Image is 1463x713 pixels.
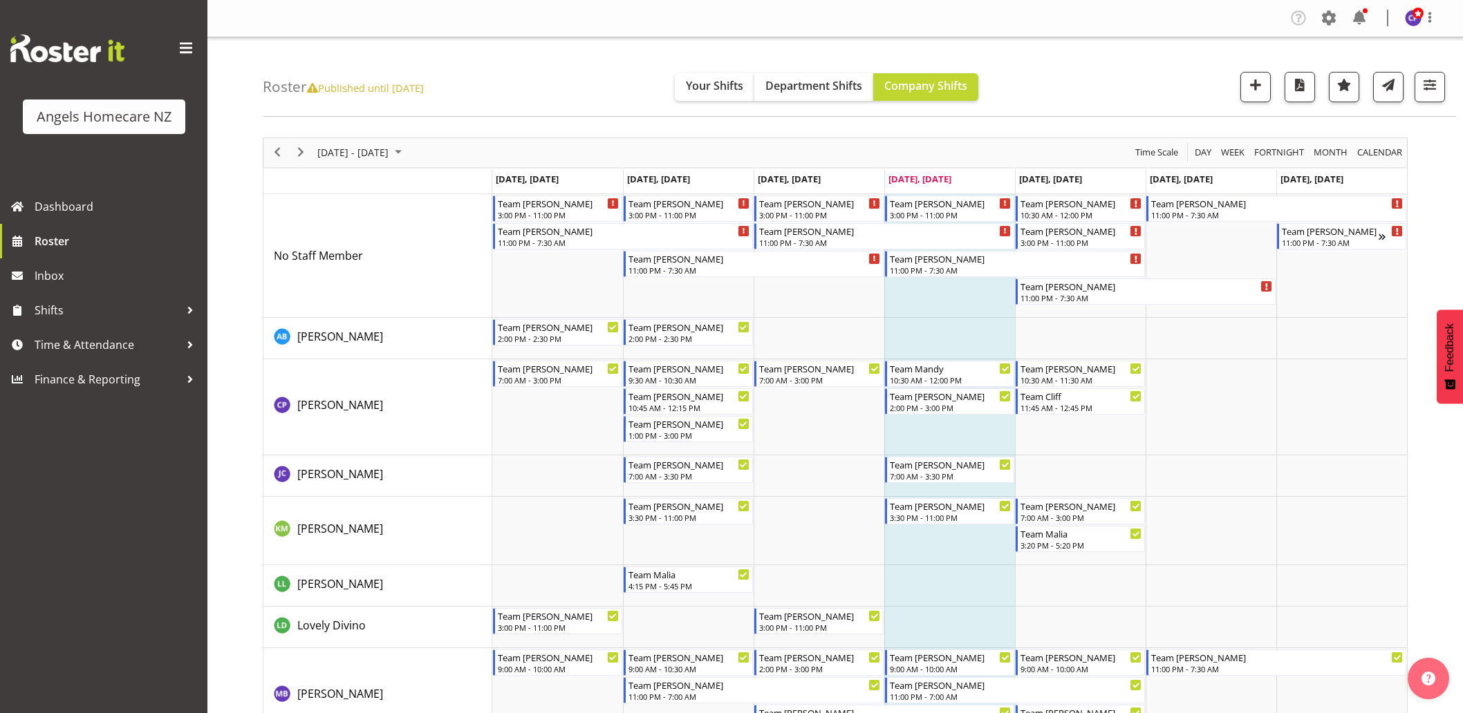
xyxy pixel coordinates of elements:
div: 11:00 PM - 7:00 AM [628,691,880,702]
div: Michelle Bassett"s event - Team Celia Begin From Tuesday, October 7, 2025 at 9:00:00 AM GMT+13:00... [624,649,753,676]
div: No Staff Member"s event - Team Kerry Begin From Saturday, October 11, 2025 at 11:00:00 PM GMT+13:... [1146,196,1406,222]
div: Connie Paul"s event - Team Kerry Begin From Monday, October 6, 2025 at 7:00:00 AM GMT+13:00 Ends ... [493,361,622,387]
div: No Staff Member"s event - Team Kerry Begin From Friday, October 10, 2025 at 3:00:00 PM GMT+13:00 ... [1016,223,1145,249]
button: Add a new shift [1240,72,1271,102]
div: Team [PERSON_NAME] [890,457,1011,471]
div: Team [PERSON_NAME] [1021,196,1141,210]
div: Team [PERSON_NAME] [1021,361,1141,375]
div: 7:00 AM - 3:00 PM [498,374,619,386]
a: [PERSON_NAME] [297,520,383,537]
button: Filter Shifts [1415,72,1445,102]
span: Day [1193,144,1213,161]
div: Team [PERSON_NAME] [498,609,619,622]
div: Team [PERSON_NAME] [498,361,619,375]
button: Month [1355,144,1405,161]
div: 9:30 AM - 10:30 AM [628,374,749,386]
div: 2:00 PM - 3:00 PM [759,663,880,674]
button: Your Shifts [675,73,754,101]
div: Jovy Caligan"s event - Team Kerry Begin From Tuesday, October 7, 2025 at 7:00:00 AM GMT+13:00 End... [624,457,753,483]
button: Time Scale [1133,144,1181,161]
div: Michelle Bassett"s event - Team Celia Begin From Thursday, October 9, 2025 at 9:00:00 AM GMT+13:0... [885,649,1014,676]
a: [PERSON_NAME] [297,685,383,702]
div: Team [PERSON_NAME] [628,389,749,403]
img: connie-paul11936.jpg [1405,10,1422,26]
a: [PERSON_NAME] [297,397,383,413]
a: Lovely Divino [297,617,366,634]
td: Kenneth Merana resource [263,497,492,565]
div: Michelle Bassett"s event - Team Kerry Begin From Thursday, October 9, 2025 at 11:00:00 PM GMT+13:... [885,677,1145,703]
button: Timeline Day [1193,144,1214,161]
div: Angels Homecare NZ [37,106,171,127]
div: Team [PERSON_NAME] [628,320,749,334]
span: Week [1220,144,1246,161]
span: Time Scale [1134,144,1180,161]
div: Team [PERSON_NAME] [1151,196,1403,210]
div: Team [PERSON_NAME] [1151,650,1403,664]
div: Connie Paul"s event - Team Kerry Begin From Wednesday, October 8, 2025 at 7:00:00 AM GMT+13:00 En... [754,361,884,387]
div: Team Cliff [1021,389,1141,403]
div: 11:00 PM - 7:30 AM [628,265,880,276]
button: Timeline Month [1312,144,1350,161]
img: Rosterit website logo [10,35,124,62]
div: 11:00 PM - 7:30 AM [1282,237,1379,248]
div: Team [PERSON_NAME] [498,224,749,238]
div: 4:15 PM - 5:45 PM [628,580,749,591]
div: Team [PERSON_NAME] [890,678,1141,692]
div: 3:00 PM - 11:00 PM [890,209,1011,220]
div: 7:00 AM - 3:00 PM [759,374,880,386]
div: 7:00 AM - 3:00 PM [1021,512,1141,523]
div: Team Mandy [890,361,1011,375]
span: [DATE] - [DATE] [316,144,390,161]
div: 3:30 PM - 11:00 PM [628,512,749,523]
div: Team [PERSON_NAME] [759,224,1011,238]
button: Download a PDF of the roster according to the set date range. [1285,72,1315,102]
button: Timeline Week [1219,144,1247,161]
button: Next [292,144,310,161]
span: Your Shifts [686,78,743,93]
div: 9:00 AM - 10:00 AM [1021,663,1141,674]
span: Company Shifts [884,78,967,93]
div: 11:00 PM - 7:30 AM [498,237,749,248]
div: Team [PERSON_NAME] [759,650,880,664]
div: Connie Paul"s event - Team Jeanette Begin From Tuesday, October 7, 2025 at 9:30:00 AM GMT+13:00 E... [624,361,753,387]
div: Team [PERSON_NAME] [890,650,1011,664]
span: Dashboard [35,196,201,217]
div: No Staff Member"s event - Team Kerry Begin From Wednesday, October 8, 2025 at 3:00:00 PM GMT+13:0... [754,196,884,222]
div: 10:45 AM - 12:15 PM [628,402,749,413]
div: No Staff Member"s event - Team Kerry Begin From Thursday, October 9, 2025 at 11:00:00 PM GMT+13:0... [885,251,1145,277]
span: Fortnight [1253,144,1305,161]
div: Connie Paul"s event - Team Cliff Begin From Friday, October 10, 2025 at 11:45:00 AM GMT+13:00 End... [1016,388,1145,415]
span: [DATE], [DATE] [1150,173,1213,185]
div: Team Malia [628,567,749,581]
span: [DATE], [DATE] [627,173,690,185]
div: No Staff Member"s event - Team Kerry Begin From Sunday, October 12, 2025 at 11:00:00 PM GMT+13:00... [1277,223,1406,249]
div: Analin Basco"s event - Team Celia Begin From Tuesday, October 7, 2025 at 2:00:00 PM GMT+13:00 End... [624,319,753,345]
button: Highlight an important date within the roster. [1329,72,1359,102]
button: Previous [268,144,287,161]
a: [PERSON_NAME] [297,328,383,345]
button: Fortnight [1252,144,1307,161]
div: Team [PERSON_NAME] [890,251,1141,265]
div: 11:00 PM - 7:30 AM [1151,663,1403,674]
span: [DATE], [DATE] [1280,173,1343,185]
td: Lamour Laureta resource [263,565,492,607]
span: Time & Attendance [35,334,180,355]
div: Lovely Divino"s event - Team Kerry Begin From Wednesday, October 8, 2025 at 3:00:00 PM GMT+13:00 ... [754,608,884,634]
span: Department Shifts [765,78,862,93]
div: Kenneth Merana"s event - Team Kerry Begin From Tuesday, October 7, 2025 at 3:30:00 PM GMT+13:00 E... [624,498,753,524]
span: [PERSON_NAME] [297,466,383,482]
a: No Staff Member [274,247,363,264]
div: October 06 - 12, 2025 [313,138,410,167]
div: No Staff Member"s event - Team Kerry Begin From Friday, October 10, 2025 at 11:00:00 PM GMT+13:00... [1016,278,1276,305]
div: 3:00 PM - 11:00 PM [1021,237,1141,248]
td: Connie Paul resource [263,359,492,455]
div: Michelle Bassett"s event - Team Celia Begin From Wednesday, October 8, 2025 at 2:00:00 PM GMT+13:... [754,649,884,676]
td: Lovely Divino resource [263,607,492,648]
div: Team [PERSON_NAME] [628,678,880,692]
div: 7:00 AM - 3:30 PM [628,470,749,482]
div: Michelle Bassett"s event - Team Kerry Begin From Saturday, October 11, 2025 at 11:00:00 PM GMT+13... [1146,649,1406,676]
div: No Staff Member"s event - Team Kerry Begin From Monday, October 6, 2025 at 3:00:00 PM GMT+13:00 E... [493,196,622,222]
span: No Staff Member [274,248,363,263]
div: Team [PERSON_NAME] [1021,650,1141,664]
span: Inbox [35,265,201,286]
